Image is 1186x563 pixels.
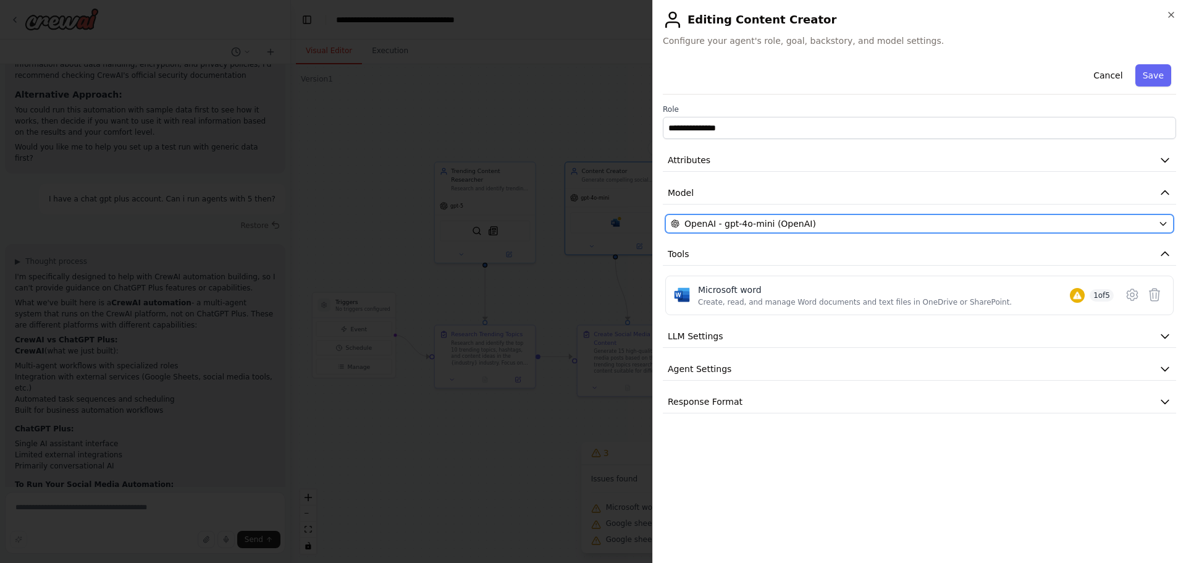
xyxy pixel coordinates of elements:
div: Create, read, and manage Word documents and text files in OneDrive or SharePoint. [698,297,1012,307]
button: Response Format [663,391,1176,413]
button: LLM Settings [663,325,1176,348]
button: Delete tool [1143,284,1166,306]
label: Role [663,104,1176,114]
span: Configure your agent's role, goal, backstory, and model settings. [663,35,1176,47]
span: Response Format [668,396,742,408]
span: LLM Settings [668,330,723,342]
button: Save [1135,64,1171,87]
button: Agent Settings [663,358,1176,381]
button: Configure tool [1121,284,1143,306]
div: Microsoft word [698,284,1012,296]
span: 1 of 5 [1090,289,1114,302]
h2: Editing Content Creator [663,10,1176,30]
button: Model [663,182,1176,205]
span: Attributes [668,154,710,166]
span: Model [668,187,694,199]
span: Tools [668,248,689,260]
button: Attributes [663,149,1176,172]
button: Tools [663,243,1176,266]
span: OpenAI - gpt-4o-mini (OpenAI) [684,218,816,230]
span: Agent Settings [668,363,731,375]
img: Microsoft word [673,286,691,303]
button: Cancel [1086,64,1130,87]
button: OpenAI - gpt-4o-mini (OpenAI) [665,214,1174,233]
